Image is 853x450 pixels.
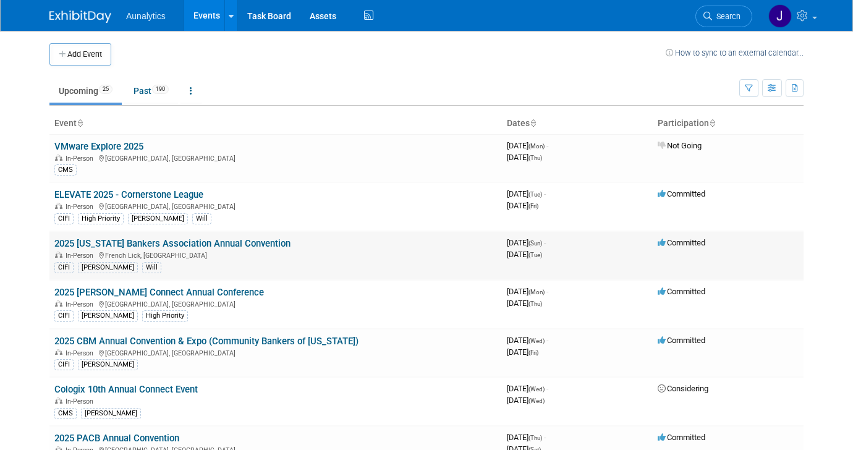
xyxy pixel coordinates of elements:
th: Participation [653,113,804,134]
img: In-Person Event [55,203,62,209]
span: - [544,189,546,198]
span: In-Person [66,203,97,211]
a: 2025 [PERSON_NAME] Connect Annual Conference [54,287,264,298]
div: [PERSON_NAME] [81,408,141,419]
img: In-Person Event [55,397,62,404]
span: Not Going [658,141,702,150]
img: ExhibitDay [49,11,111,23]
a: 2025 CBM Annual Convention & Expo (Community Bankers of [US_STATE]) [54,336,359,347]
span: In-Person [66,155,97,163]
div: Will [142,262,161,273]
span: In-Person [66,252,97,260]
div: [PERSON_NAME] [128,213,188,224]
div: High Priority [142,310,188,321]
div: [GEOGRAPHIC_DATA], [GEOGRAPHIC_DATA] [54,201,497,211]
div: French Lick, [GEOGRAPHIC_DATA] [54,250,497,260]
span: [DATE] [507,287,548,296]
a: ELEVATE 2025 - Cornerstone League [54,189,203,200]
span: (Fri) [528,203,538,210]
span: Committed [658,433,705,442]
span: [DATE] [507,347,538,357]
span: (Tue) [528,252,542,258]
a: Cologix 10th Annual Connect Event [54,384,198,395]
a: Sort by Participation Type [709,118,715,128]
span: [DATE] [507,396,545,405]
span: (Thu) [528,435,542,441]
span: Considering [658,384,708,393]
span: (Wed) [528,337,545,344]
span: (Thu) [528,300,542,307]
div: CIFI [54,310,74,321]
span: - [546,384,548,393]
span: In-Person [66,349,97,357]
div: [GEOGRAPHIC_DATA], [GEOGRAPHIC_DATA] [54,347,497,357]
th: Dates [502,113,653,134]
div: CIFI [54,262,74,273]
span: (Mon) [528,289,545,295]
span: - [544,238,546,247]
span: Aunalytics [126,11,166,21]
div: [PERSON_NAME] [78,310,138,321]
span: [DATE] [507,336,548,345]
span: 190 [152,85,169,94]
img: In-Person Event [55,349,62,355]
th: Event [49,113,502,134]
span: - [546,287,548,296]
span: Search [712,12,741,21]
span: (Fri) [528,349,538,356]
div: CIFI [54,359,74,370]
a: 2025 PACB Annual Convention [54,433,179,444]
div: [GEOGRAPHIC_DATA], [GEOGRAPHIC_DATA] [54,299,497,308]
span: [DATE] [507,250,542,259]
span: - [546,141,548,150]
span: Committed [658,287,705,296]
span: [DATE] [507,153,542,162]
span: [DATE] [507,189,546,198]
a: Search [695,6,752,27]
span: [DATE] [507,141,548,150]
a: Sort by Start Date [530,118,536,128]
span: (Mon) [528,143,545,150]
img: In-Person Event [55,155,62,161]
span: [DATE] [507,433,546,442]
div: [PERSON_NAME] [78,262,138,273]
span: - [546,336,548,345]
span: - [544,433,546,442]
div: [GEOGRAPHIC_DATA], [GEOGRAPHIC_DATA] [54,153,497,163]
a: How to sync to an external calendar... [666,48,804,57]
div: CMS [54,408,77,419]
span: (Wed) [528,386,545,393]
div: Will [192,213,211,224]
span: 25 [99,85,112,94]
span: Committed [658,189,705,198]
div: High Priority [78,213,124,224]
a: Upcoming25 [49,79,122,103]
span: [DATE] [507,384,548,393]
span: Committed [658,238,705,247]
div: CIFI [54,213,74,224]
a: Sort by Event Name [77,118,83,128]
div: CMS [54,164,77,176]
img: Julie Grisanti-Cieslak [768,4,792,28]
img: In-Person Event [55,300,62,307]
span: Committed [658,336,705,345]
a: 2025 [US_STATE] Bankers Association Annual Convention [54,238,291,249]
span: In-Person [66,397,97,405]
div: [PERSON_NAME] [78,359,138,370]
span: (Thu) [528,155,542,161]
span: (Wed) [528,397,545,404]
span: [DATE] [507,299,542,308]
span: In-Person [66,300,97,308]
span: [DATE] [507,238,546,247]
a: Past190 [124,79,178,103]
span: (Sun) [528,240,542,247]
img: In-Person Event [55,252,62,258]
span: (Tue) [528,191,542,198]
button: Add Event [49,43,111,66]
span: [DATE] [507,201,538,210]
a: VMware Explore 2025 [54,141,143,152]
